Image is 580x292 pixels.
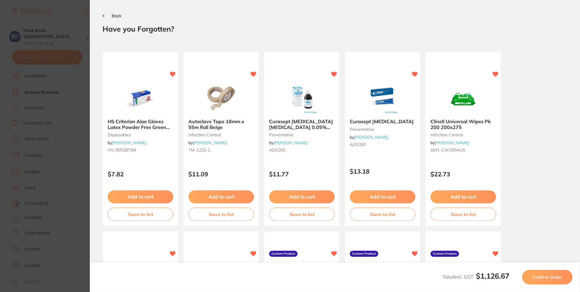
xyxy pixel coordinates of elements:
button: Add to cart [350,190,415,203]
small: preventative [350,127,415,132]
a: [PERSON_NAME] [193,140,227,145]
img: Autoclave Tape 18mm x 55m Roll Beige [201,83,241,114]
small: preventative [269,132,335,137]
button: Save to list [188,208,254,221]
small: ADS205 [269,148,335,152]
label: Custom Product [430,251,459,257]
small: disposables [108,132,173,137]
button: Save to list [269,208,335,221]
span: by [350,134,388,140]
label: Custom Product [350,251,378,257]
a: [PERSON_NAME] [435,140,469,145]
button: Add to cart [430,190,496,203]
img: Clinell Universal Wipes Pk 200 200x275 [443,83,483,114]
b: Clinell Universal Wipes Pk 200 200x275 [430,119,496,130]
b: Autoclave Tape 18mm x 55m Roll Beige [188,119,254,130]
span: Confirm Order [532,274,562,280]
img: HS Criterion Aloe Gloves Latex Powder Free Green Medium x 100 [121,83,160,114]
b: Curasept Chlorhexidine Mouth Rinse 0.05% Fluoride 200ml [269,119,335,130]
span: by [269,140,308,145]
button: Add to cart [108,190,173,203]
h2: Have you Forgotten? [103,24,567,33]
span: by [108,140,146,145]
b: HS Criterion Aloe Gloves Latex Powder Free Green Medium x 100 [108,119,173,130]
span: Back [112,13,121,19]
b: $1,126.67 [476,271,509,280]
span: Total Incl. GST [442,274,509,280]
small: GM1-CW200AUS [430,148,496,152]
a: [PERSON_NAME] [274,140,308,145]
button: Back [103,13,121,18]
p: $7.82 [108,171,173,178]
small: infection control [188,132,254,137]
span: by [188,140,227,145]
p: $13.18 [350,168,415,175]
a: [PERSON_NAME] [112,140,146,145]
img: Curasept Chlorhexidine [363,83,402,114]
small: infection control [430,132,496,137]
button: Confirm Order [522,270,572,284]
span: by [430,140,469,145]
small: TM-1222-1 [188,148,254,152]
p: $11.77 [269,171,335,178]
button: Save to list [430,208,496,221]
small: HS-9002873M [108,148,173,152]
a: [PERSON_NAME] [354,134,388,140]
label: Custom Product [269,251,298,257]
p: $11.09 [188,171,254,178]
button: Add to cart [269,190,335,203]
p: $22.73 [430,171,496,178]
b: Curasept Chlorhexidine [350,119,415,124]
img: Curasept Chlorhexidine Mouth Rinse 0.05% Fluoride 200ml [282,83,322,114]
button: Save to list [108,208,173,221]
small: ADS350 [350,142,415,147]
button: Add to cart [188,190,254,203]
button: Save to list [350,208,415,221]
